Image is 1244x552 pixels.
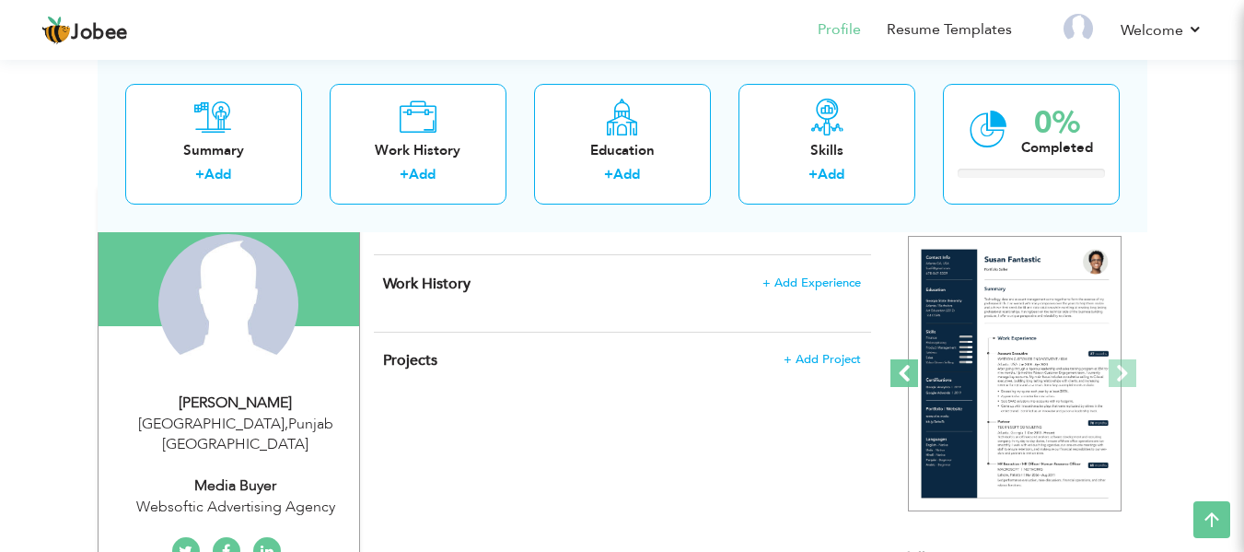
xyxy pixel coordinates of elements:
[41,16,71,45] img: jobee.io
[195,165,204,184] label: +
[762,276,861,289] span: + Add Experience
[784,353,861,366] span: + Add Project
[409,165,436,183] a: Add
[613,165,640,183] a: Add
[204,165,231,183] a: Add
[41,16,128,45] a: Jobee
[383,275,860,293] h4: This helps to show the companies you have worked for.
[383,274,471,294] span: Work History
[549,140,696,159] div: Education
[818,165,844,183] a: Add
[1121,19,1203,41] a: Welcome
[753,140,901,159] div: Skills
[887,19,1012,41] a: Resume Templates
[140,140,287,159] div: Summary
[344,140,492,159] div: Work History
[818,19,861,41] a: Profile
[808,165,818,184] label: +
[112,393,359,414] div: [PERSON_NAME]
[1064,14,1093,43] img: Profile Img
[400,165,409,184] label: +
[285,414,288,434] span: ,
[112,414,359,456] div: [GEOGRAPHIC_DATA] Punjab [GEOGRAPHIC_DATA]
[1021,107,1093,137] div: 0%
[71,23,128,43] span: Jobee
[112,476,359,497] div: Media Buyer
[383,351,860,370] h4: This helps to highlight the project, tools and skills you have worked on.
[112,497,359,518] div: Websoftic Advertising Agency
[1021,137,1093,157] div: Completed
[383,350,437,370] span: Projects
[604,165,613,184] label: +
[158,234,298,374] img: Asim Khalil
